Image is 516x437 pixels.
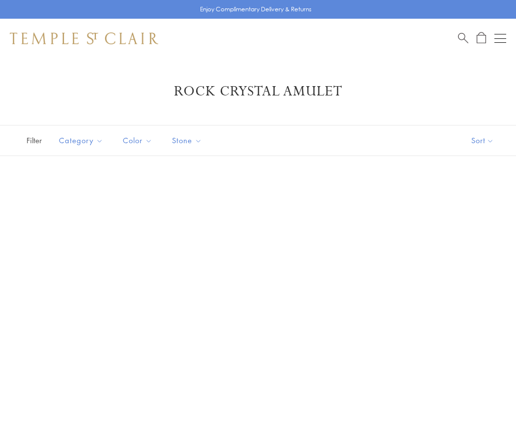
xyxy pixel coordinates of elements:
[118,134,160,147] span: Color
[52,129,111,152] button: Category
[477,32,486,44] a: Open Shopping Bag
[449,125,516,156] button: Show sort by
[10,32,158,44] img: Temple St. Clair
[165,129,209,152] button: Stone
[25,83,491,100] h1: Rock Crystal Amulet
[200,4,312,14] p: Enjoy Complimentary Delivery & Returns
[115,129,160,152] button: Color
[167,134,209,147] span: Stone
[54,134,111,147] span: Category
[494,32,506,44] button: Open navigation
[458,32,468,44] a: Search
